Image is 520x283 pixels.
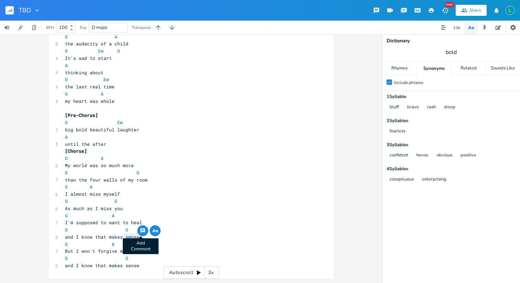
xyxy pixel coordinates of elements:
[65,255,68,261] span: D
[115,34,117,40] span: A
[65,112,98,118] span: [Pre-Chorus]
[98,48,104,54] span: Em
[387,119,516,123] div: 2 Syllable s
[461,153,476,159] button: positive
[101,155,104,161] span: A
[65,69,104,76] span: thinking about
[427,105,436,110] button: rash
[65,148,87,154] span: [Chorus]
[394,80,423,85] div: Include phrases
[104,76,109,83] span: Em
[92,24,108,31] span: D major
[452,62,486,75] div: Related
[65,119,68,126] span: D
[65,62,68,68] span: A
[65,55,112,61] span: It's sad to start
[65,155,68,161] span: G
[445,2,454,7] div: New
[112,241,115,247] span: A
[422,177,446,183] button: enterprising
[416,153,429,159] button: heroic
[65,241,68,247] span: G
[65,34,68,40] span: G
[132,25,151,30] div: Transpose
[65,177,148,183] span: than the four walls of my room
[112,213,115,219] span: A
[390,105,399,110] button: bluff
[65,84,115,90] span: the last real time
[390,177,414,183] button: conspicuous
[65,262,139,269] span: and I know that makes sense
[390,153,408,159] button: confident
[65,162,134,168] span: My world was so much more
[126,227,128,233] span: G
[65,191,120,197] span: I almost miss myself
[469,7,481,13] div: Share
[65,184,68,190] span: G
[65,205,123,211] span: As much as I miss you
[65,141,106,147] span: until the after
[390,129,405,134] button: fearless
[126,255,128,261] span: G
[65,134,68,140] span: A
[65,98,115,104] span: my heart was whole
[65,213,68,219] span: G
[437,153,452,159] button: obvious
[117,48,120,54] span: G
[137,170,139,176] span: G
[80,25,87,30] div: Key
[115,198,117,204] span: G
[65,76,68,83] span: D
[387,143,516,147] div: 3 Syllable s
[19,7,31,13] span: TBD
[65,91,68,97] span: G
[65,234,139,240] span: and I know that makes sense
[456,5,487,16] button: Share
[446,48,457,56] span: bold
[90,184,93,190] span: A
[65,127,139,133] span: big bold beautiful laughter
[65,248,137,254] span: But I won't forgive myself
[117,119,123,126] span: Em
[506,6,514,15] img: Lauren Bobersky
[417,62,451,75] div: Synonyms
[65,170,68,176] span: D
[387,167,516,171] div: 4 Syllable s
[486,62,520,75] div: Sounds Like
[137,225,148,236] button: Add Comment
[382,62,416,75] div: Rhymes
[205,266,217,279] div: 3x
[65,48,68,54] span: D
[444,105,455,110] button: steep
[65,41,128,47] span: the audacity of a child
[438,4,452,17] button: New
[387,95,516,99] div: 1 Syllable
[65,198,68,204] span: D
[65,227,68,233] span: D
[387,39,516,43] div: Dictionary
[46,26,54,30] div: BPM
[101,91,104,97] span: A
[163,266,219,279] div: Autoscroll
[65,219,142,226] span: I'm supposed to want to heal
[407,105,419,110] button: brave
